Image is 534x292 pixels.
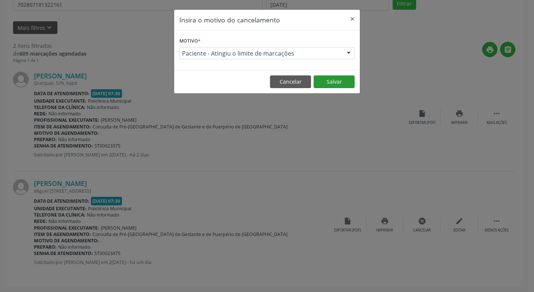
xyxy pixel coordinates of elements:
[179,35,201,47] label: Motivo
[182,50,339,57] span: Paciente - Atingiu o limite de marcações
[314,75,355,88] button: Salvar
[345,10,360,28] button: Close
[179,15,280,25] h5: Insira o motivo do cancelamento
[270,75,311,88] button: Cancelar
